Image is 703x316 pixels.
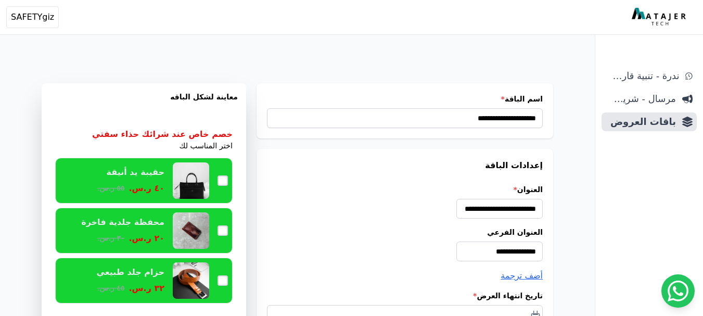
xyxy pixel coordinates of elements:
h3: إعدادات الباقة [267,159,543,172]
label: العنوان [267,184,543,195]
img: MatajerTech Logo [632,8,688,27]
span: مرسال - شريط دعاية [606,92,676,106]
label: العنوان الفرعي [267,227,543,237]
label: تاريخ انتهاء العرض [267,290,543,301]
span: ندرة - تنبية قارب علي النفاذ [606,69,679,83]
h3: معاينة لشكل الباقه [50,92,238,115]
span: SAFETYgiz [11,11,54,23]
div: محفظة جلدية فاخرة [81,217,164,228]
span: ٣٠ ر.س. [97,233,124,244]
img: حزام جلد طبيعي [173,262,209,299]
span: ٥٥ ر.س. [97,183,124,194]
span: باقات العروض [606,115,676,129]
span: ٣٢ ر.س. [129,282,164,295]
button: SAFETYgiz [6,6,59,28]
span: ٤٠ ر.س. [129,182,164,195]
div: حقيبة يد أنيقة [107,167,164,178]
button: أضف ترجمة [501,270,543,282]
h2: خصم خاص عند شرائك حذاء سفتي [92,128,233,141]
span: أضف ترجمة [501,271,543,281]
span: ٢٠ ر.س. [129,232,164,245]
img: محفظة جلدية فاخرة [173,212,209,249]
p: اختر المناسب لك [180,141,233,152]
div: حزام جلد طبيعي [97,267,165,278]
span: ٤٥ ر.س. [97,283,124,294]
img: حقيبة يد أنيقة [173,162,209,199]
label: اسم الباقة [267,94,543,104]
